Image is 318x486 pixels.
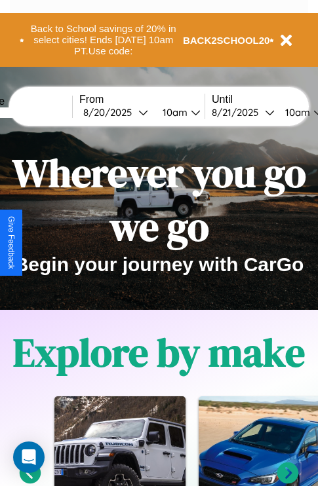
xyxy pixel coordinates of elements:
button: 8/20/2025 [79,105,152,119]
div: 10am [279,106,313,119]
b: BACK2SCHOOL20 [183,35,270,46]
label: From [79,94,205,105]
div: 8 / 20 / 2025 [83,106,138,119]
h1: Explore by make [13,326,305,379]
div: 8 / 21 / 2025 [212,106,265,119]
div: 10am [156,106,191,119]
button: 10am [152,105,205,119]
button: Back to School savings of 20% in select cities! Ends [DATE] 10am PT.Use code: [24,20,183,60]
div: Give Feedback [7,216,16,269]
div: Open Intercom Messenger [13,441,45,473]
